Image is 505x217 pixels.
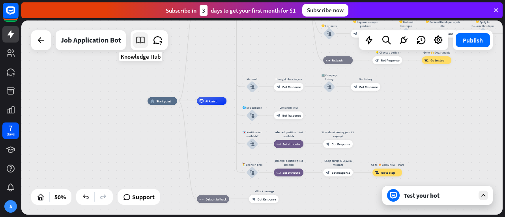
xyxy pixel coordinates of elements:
div: How about leaving your CV anyway? [320,130,356,138]
span: Bot Response [332,171,350,174]
div: selected_position = Not selected [271,159,307,167]
i: block_set_attribute [277,142,281,146]
i: block_bot_response [277,113,281,117]
span: Start point [156,99,171,103]
i: block_user_input [327,84,331,89]
div: Subscribe in days to get your first month for $1 [166,5,296,16]
div: Go to 🔥 Apply now — start [370,163,405,167]
div: Our history [348,77,383,81]
div: The right place for you [271,77,307,81]
div: 💌 Position not available? [240,130,264,138]
i: block_user_input [250,141,254,146]
div: 50% [52,191,68,203]
div: selected_position = Not available [271,130,307,138]
i: block_fallback [326,58,330,62]
i: block_goto [375,171,380,174]
div: Subscribe now [302,4,348,17]
div: Like and follow [271,106,307,109]
div: 💛 Backend Developer — job offer [425,20,460,28]
i: block_fallback [200,197,204,201]
div: Fallback message [246,189,282,193]
span: Fallback [332,58,343,62]
span: Set attribute [282,142,300,146]
span: Bot Response [282,113,301,117]
div: 💛 Engineers [317,24,341,28]
div: A [4,200,17,213]
i: block_bot_response [326,171,330,174]
div: 💛 Apply for Backend Developer [471,20,495,28]
i: block_bot_response [353,85,357,89]
i: block_bot_response [277,85,281,89]
i: block_user_input [327,31,331,36]
i: block_set_attribute [277,171,281,174]
span: Bot Response [381,58,400,62]
div: Microsoft [240,77,264,81]
div: days [7,132,15,137]
span: Support [132,191,155,203]
span: Set attribute [282,171,300,174]
span: Go to step [381,171,395,174]
a: 7 days [2,122,19,139]
span: Bot Response [359,32,378,35]
i: home_2 [150,99,155,103]
div: ⏳ Short on time [240,163,264,167]
div: Short on time? Leave a message [320,159,356,167]
span: Go to step [430,58,444,62]
i: block_bot_response [326,142,330,146]
span: Bot Response [282,85,301,89]
div: 7 [9,124,13,132]
i: block_user_input [250,84,254,89]
div: 💡 Choose a button [370,50,405,54]
div: 3 [200,5,208,16]
button: Publish [456,33,490,47]
span: Bot Response [332,142,350,146]
button: Open LiveChat chat widget [6,3,30,27]
i: block_goto [425,58,429,62]
div: 🏢 Company history [317,73,341,81]
div: Go to 🙌 Departments [419,50,454,54]
i: block_user_input [250,113,254,118]
span: Bot Response [359,85,378,89]
span: Default fallback [206,197,226,201]
i: block_bot_response [252,197,256,201]
div: Job Application Bot [60,30,121,50]
div: Test your bot [404,191,475,199]
i: block_bot_response [375,58,379,62]
div: 🌐 Social media [240,106,264,109]
span: AI Assist [206,99,217,103]
span: Bot Response [258,197,276,201]
div: 💛 Backend Developer [394,20,418,28]
i: block_bot_response [353,32,357,35]
div: 💛 Engineers — open positions [348,20,383,28]
i: block_user_input [250,170,254,175]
